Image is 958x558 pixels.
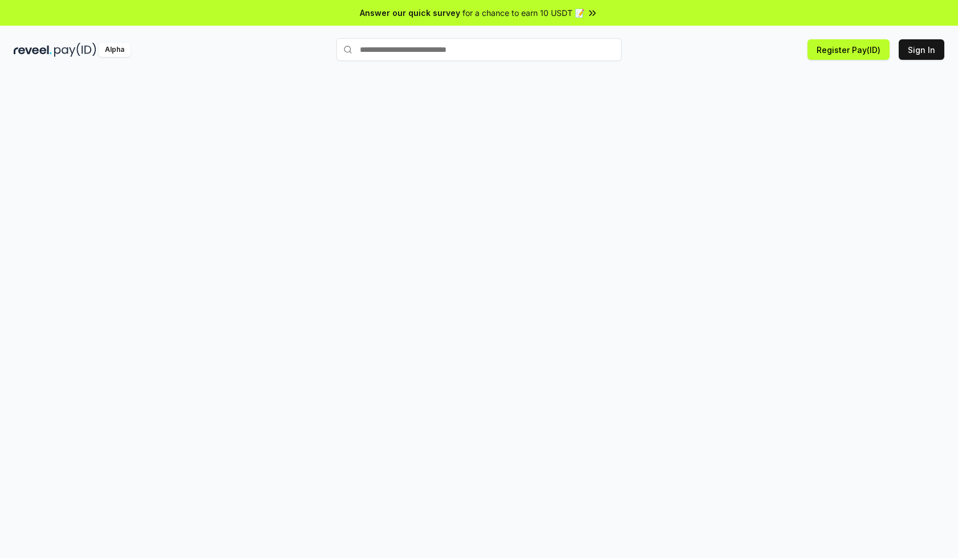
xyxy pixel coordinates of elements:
[807,39,890,60] button: Register Pay(ID)
[360,7,460,19] span: Answer our quick survey
[14,43,52,57] img: reveel_dark
[99,43,131,57] div: Alpha
[54,43,96,57] img: pay_id
[462,7,584,19] span: for a chance to earn 10 USDT 📝
[899,39,944,60] button: Sign In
